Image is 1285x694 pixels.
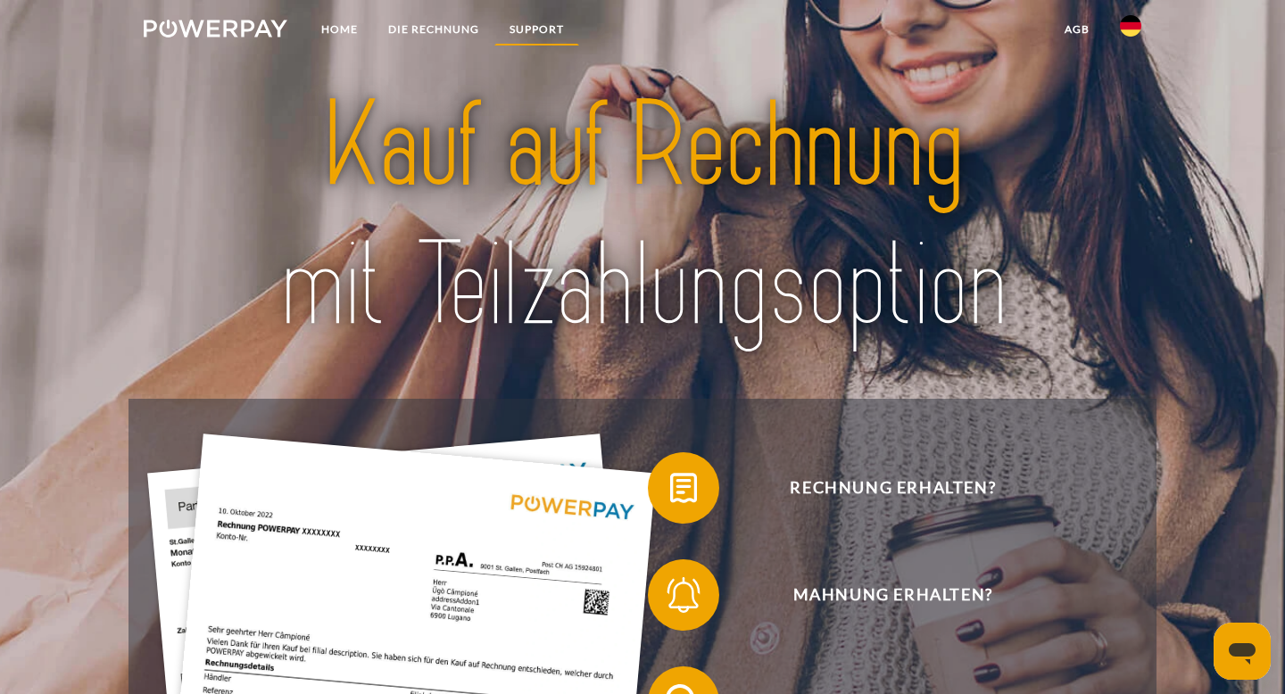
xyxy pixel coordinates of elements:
[648,559,1112,631] button: Mahnung erhalten?
[306,13,373,45] a: Home
[1214,623,1271,680] iframe: Schaltfläche zum Öffnen des Messaging-Fensters
[373,13,494,45] a: DIE RECHNUNG
[144,20,287,37] img: logo-powerpay-white.svg
[661,466,706,510] img: qb_bill.svg
[661,573,706,617] img: qb_bell.svg
[1120,15,1141,37] img: de
[648,452,1112,524] button: Rechnung erhalten?
[193,70,1092,362] img: title-powerpay_de.svg
[494,13,579,45] a: SUPPORT
[1049,13,1105,45] a: agb
[675,559,1112,631] span: Mahnung erhalten?
[675,452,1112,524] span: Rechnung erhalten?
